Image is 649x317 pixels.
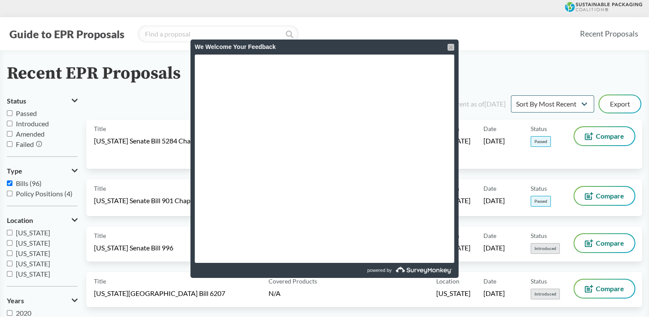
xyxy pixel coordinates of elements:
span: N/A [269,289,281,297]
span: Status [531,124,547,133]
h2: Recent EPR Proposals [7,64,181,83]
input: [US_STATE] [7,261,12,266]
span: [DATE] [483,136,505,146]
button: Compare [574,187,634,205]
span: [US_STATE] [16,229,50,237]
span: 2020 [16,309,31,317]
span: Status [7,97,26,105]
span: Passed [531,136,551,147]
button: Type [7,164,78,178]
input: 2020 [7,310,12,316]
button: Status [7,94,78,108]
span: Date [483,124,496,133]
input: [US_STATE] [7,250,12,256]
span: Date [483,277,496,286]
a: Recent Proposals [576,24,642,43]
div: Data current as of [DATE] [432,99,506,109]
span: Amended [16,130,45,138]
span: [US_STATE] Senate Bill 901 Chaptered [94,196,206,205]
input: Passed [7,110,12,116]
input: Introduced [7,121,12,126]
span: Title [94,277,106,286]
div: We Welcome Your Feedback [195,40,454,55]
span: Policy Positions (4) [16,189,72,198]
span: Introduced [531,289,560,299]
span: [DATE] [483,243,505,253]
span: Title [94,231,106,240]
span: Introduced [531,243,560,254]
input: Bills (96) [7,180,12,186]
button: Export [599,95,640,113]
span: Status [531,231,547,240]
span: powered by [367,263,392,278]
span: [US_STATE] [16,249,50,257]
input: Find a proposal [138,25,299,43]
span: [DATE] [483,289,505,298]
span: Covered Products [269,277,317,286]
span: [US_STATE] Senate Bill 996 [94,243,173,253]
a: powered by [326,263,454,278]
input: [US_STATE] [7,230,12,235]
span: [US_STATE] [16,270,50,278]
span: Compare [596,192,624,199]
span: [DATE] [483,196,505,205]
span: Introduced [16,119,49,128]
span: Date [483,184,496,193]
span: Compare [596,133,624,140]
span: Passed [531,196,551,207]
span: Compare [596,285,624,292]
span: Title [94,124,106,133]
span: [US_STATE] [436,289,471,298]
span: Failed [16,140,34,148]
button: Compare [574,127,634,145]
input: [US_STATE] [7,271,12,277]
span: [US_STATE] Senate Bill 5284 Chaptered [94,136,210,146]
span: Status [531,184,547,193]
span: Years [7,297,24,305]
input: Amended [7,131,12,137]
span: Title [94,184,106,193]
span: Location [7,216,33,224]
input: Failed [7,141,12,147]
span: Location [436,277,459,286]
input: Policy Positions (4) [7,191,12,196]
button: Compare [574,234,634,252]
button: Guide to EPR Proposals [7,27,127,41]
button: Location [7,213,78,228]
span: Status [531,277,547,286]
span: [US_STATE] [16,239,50,247]
span: Passed [16,109,37,117]
span: Bills (96) [16,179,42,187]
span: Type [7,167,22,175]
span: [US_STATE] [16,259,50,268]
button: Compare [574,280,634,298]
button: Years [7,293,78,308]
input: [US_STATE] [7,240,12,246]
span: [US_STATE][GEOGRAPHIC_DATA] Bill 6207 [94,289,225,298]
span: Date [483,231,496,240]
span: Compare [596,240,624,247]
